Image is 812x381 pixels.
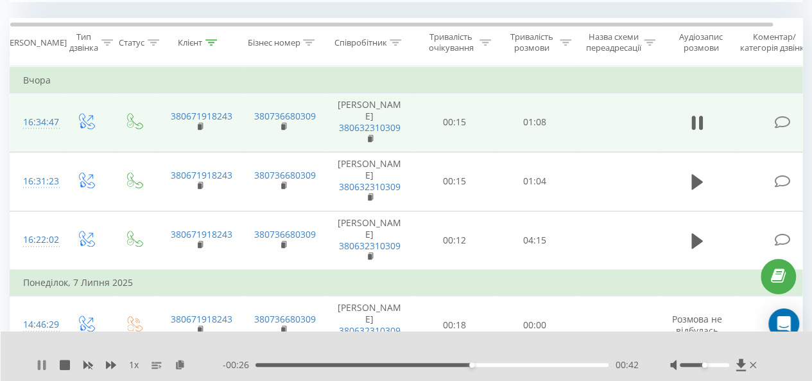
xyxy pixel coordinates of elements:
div: Коментар/категорія дзвінка [737,31,812,53]
div: Назва схеми переадресації [585,31,641,53]
div: Аудіозапис розмови [669,31,732,53]
div: Accessibility label [469,362,474,368]
div: Співробітник [334,37,386,48]
td: 01:08 [495,93,575,152]
span: 00:42 [615,359,638,371]
td: [PERSON_NAME] [325,211,415,270]
td: 00:15 [415,93,495,152]
td: 00:12 [415,211,495,270]
td: 04:15 [495,211,575,270]
div: 16:34:47 [23,110,49,135]
td: [PERSON_NAME] [325,296,415,355]
span: - 00:26 [223,359,255,371]
div: 14:46:29 [23,312,49,337]
div: Тип дзвінка [69,31,98,53]
div: Тривалість розмови [506,31,557,53]
div: Accessibility label [702,362,707,368]
div: Бізнес номер [247,37,300,48]
a: 380671918243 [171,228,232,240]
a: 380736680309 [254,228,316,240]
td: [PERSON_NAME] [325,93,415,152]
div: 16:22:02 [23,227,49,253]
div: Open Intercom Messenger [768,308,799,339]
a: 380736680309 [254,110,316,122]
td: 00:00 [495,296,575,355]
div: Тривалість очікування [426,31,476,53]
span: 1 x [129,359,139,371]
a: 380671918243 [171,110,232,122]
td: 00:18 [415,296,495,355]
a: 380632310309 [339,240,401,252]
div: Статус [119,37,144,48]
div: 16:31:23 [23,169,49,194]
td: 00:15 [415,152,495,211]
a: 380632310309 [339,324,401,337]
a: 380671918243 [171,313,232,325]
a: 380671918243 [171,169,232,181]
div: Клієнт [178,37,202,48]
a: 380736680309 [254,313,316,325]
a: 380736680309 [254,169,316,181]
td: 01:04 [495,152,575,211]
a: 380632310309 [339,121,401,134]
td: [PERSON_NAME] [325,152,415,211]
div: [PERSON_NAME] [2,37,67,48]
span: Розмова не відбулась [672,313,722,337]
a: 380632310309 [339,181,401,193]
